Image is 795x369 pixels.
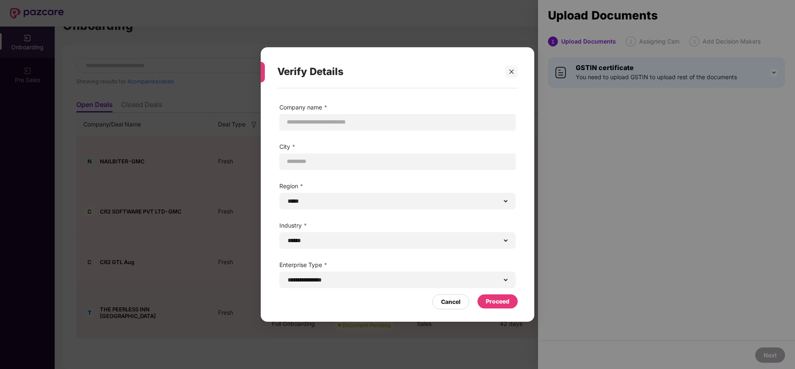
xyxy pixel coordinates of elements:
[441,297,461,306] div: Cancel
[279,182,516,191] label: Region
[509,69,514,75] span: close
[277,56,498,88] div: Verify Details
[279,221,516,230] label: Industry
[279,142,516,151] label: City
[486,297,509,306] div: Proceed
[279,260,516,269] label: Enterprise Type
[279,103,516,112] label: Company name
